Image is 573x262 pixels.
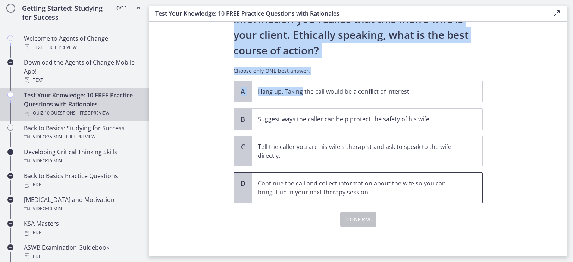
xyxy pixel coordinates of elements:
[77,109,78,118] span: ·
[24,91,140,118] div: Test Your Knowledge: 10 FREE Practice Questions with Rationales
[238,179,247,188] span: D
[24,252,140,261] div: PDF
[116,4,127,13] span: 0 / 11
[24,34,140,52] div: Welcome to Agents of Change!
[80,109,109,118] span: Free preview
[258,87,461,96] p: Hang up. Taking the call would be a conflict of interest.
[24,58,140,85] div: Download the Agents of Change Mobile App!
[24,243,140,261] div: ASWB Examination Guidebook
[234,67,483,75] p: Choose only ONE best answer.
[238,142,247,151] span: C
[258,115,461,124] p: Suggest ways the caller can help protect the safety of his wife.
[155,9,540,18] h3: Test Your Knowledge: 10 FREE Practice Questions with Rationales
[24,219,140,237] div: KSA Masters
[24,124,140,141] div: Back to Basics: Studying for Success
[43,109,76,118] span: · 10 Questions
[22,4,113,22] h2: Getting Started: Studying for Success
[46,204,62,213] span: · 40 min
[258,142,461,160] p: Tell the caller you are his wife's therapist and ask to speak to the wife directly.
[63,132,65,141] span: ·
[238,115,247,124] span: B
[66,132,95,141] span: Free preview
[24,147,140,165] div: Developing Critical Thinking Skills
[46,132,62,141] span: · 35 min
[24,132,140,141] div: Video
[47,43,77,52] span: Free preview
[24,171,140,189] div: Back to Basics Practice Questions
[46,156,62,165] span: · 16 min
[340,212,376,227] button: Confirm
[346,215,370,224] span: Confirm
[45,43,46,52] span: ·
[24,204,140,213] div: Video
[24,43,140,52] div: Text
[24,156,140,165] div: Video
[24,228,140,237] div: PDF
[24,195,140,213] div: [MEDICAL_DATA] and Motivation
[24,109,140,118] div: Quiz
[258,179,461,197] p: Continue the call and collect information about the wife so you can bring it up in your next ther...
[238,87,247,96] span: A
[24,76,140,85] div: Text
[24,180,140,189] div: PDF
